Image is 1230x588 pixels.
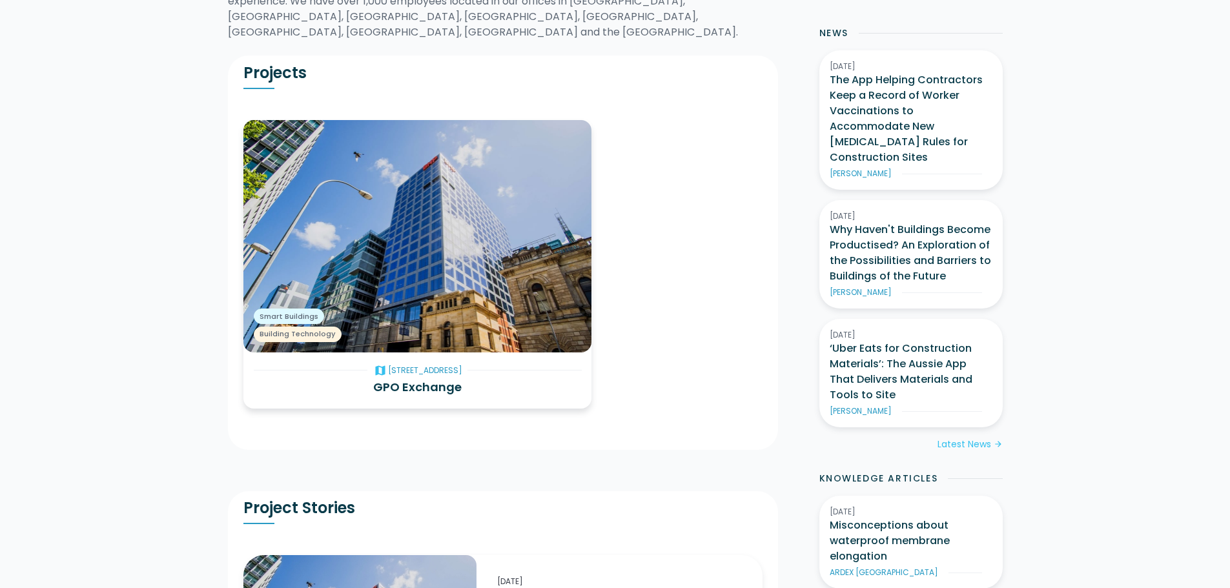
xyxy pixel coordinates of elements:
[830,518,992,564] h3: Misconceptions about waterproof membrane elongation
[819,50,1003,190] a: [DATE]The App Helping Contractors Keep a Record of Worker Vaccinations to Accommodate New [MEDICA...
[830,210,992,222] div: [DATE]
[938,438,991,451] div: Latest News
[938,438,1003,451] a: Latest Newsarrow_forward
[243,498,503,518] h2: Project Stories
[830,222,992,284] h3: Why Haven't Buildings Become Productised? An Exploration of the Possibilities and Barriers to Bui...
[830,341,992,403] h3: ‘Uber Eats for Construction Materials’: The Aussie App That Delivers Materials and Tools to Site
[830,405,892,417] div: [PERSON_NAME]
[994,438,1003,451] div: arrow_forward
[497,576,741,587] div: [DATE]
[830,329,992,341] div: [DATE]
[254,378,582,396] h3: GPO Exchange
[819,200,1003,309] a: [DATE]Why Haven't Buildings Become Productised? An Exploration of the Possibilities and Barriers ...
[819,472,938,485] h2: Knowledge Articles
[830,72,992,165] h3: The App Helping Contractors Keep a Record of Worker Vaccinations to Accommodate New [MEDICAL_DATA...
[243,120,592,409] a: GPO ExchangeSmart BuildingsBuilding Technologymap[STREET_ADDRESS]GPO Exchange
[254,309,324,324] a: Smart Buildings
[819,26,848,40] h2: News
[373,363,388,378] div: map
[830,287,892,298] div: [PERSON_NAME]
[819,319,1003,427] a: [DATE]‘Uber Eats for Construction Materials’: The Aussie App That Delivers Materials and Tools to...
[830,168,892,179] div: [PERSON_NAME]
[830,506,992,518] div: [DATE]
[830,567,938,578] div: ARDEX [GEOGRAPHIC_DATA]
[254,327,342,342] a: Building Technology
[243,120,592,352] img: GPO Exchange
[830,61,992,72] div: [DATE]
[388,365,462,376] div: [STREET_ADDRESS]
[243,63,503,83] h2: Projects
